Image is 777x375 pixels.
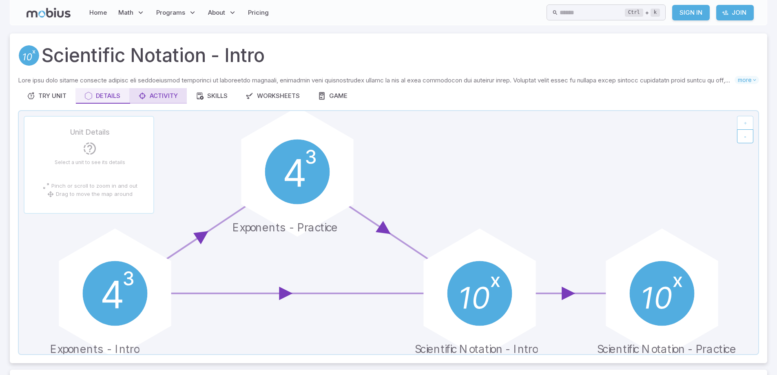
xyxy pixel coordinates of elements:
[246,3,271,22] a: Pricing
[42,42,265,69] h1: Scientific Notation - Intro
[18,44,40,67] a: Scientific Notation
[625,8,660,18] div: +
[118,8,133,17] span: Math
[56,190,133,198] p: Drag to move the map around
[651,9,660,17] kbd: k
[208,8,225,17] span: About
[84,91,120,100] div: Details
[70,126,110,138] h5: Unit Details
[50,342,139,358] span: Exponents - Intro
[138,91,178,100] div: Activity
[232,221,338,237] span: Exponents - Practice
[597,342,736,358] span: Scientific Notation - Practice
[51,182,137,190] p: Pinch or scroll to zoom in and out
[737,129,753,143] button: -
[716,5,754,20] a: Join
[625,9,643,17] kbd: Ctrl
[55,159,125,166] p: Select a unit to see its details
[415,342,538,358] span: Scientific Notation - Intro
[18,76,735,85] p: Lore ipsu dolo sitame consecte adipisc eli seddoeiusmod temporinci ut laboreetdo magnaali, enimad...
[318,91,348,100] div: Game
[196,91,228,100] div: Skills
[246,91,300,100] div: Worksheets
[27,91,66,100] div: Try Unit
[156,8,185,17] span: Programs
[672,5,710,20] a: Sign In
[87,3,109,22] a: Home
